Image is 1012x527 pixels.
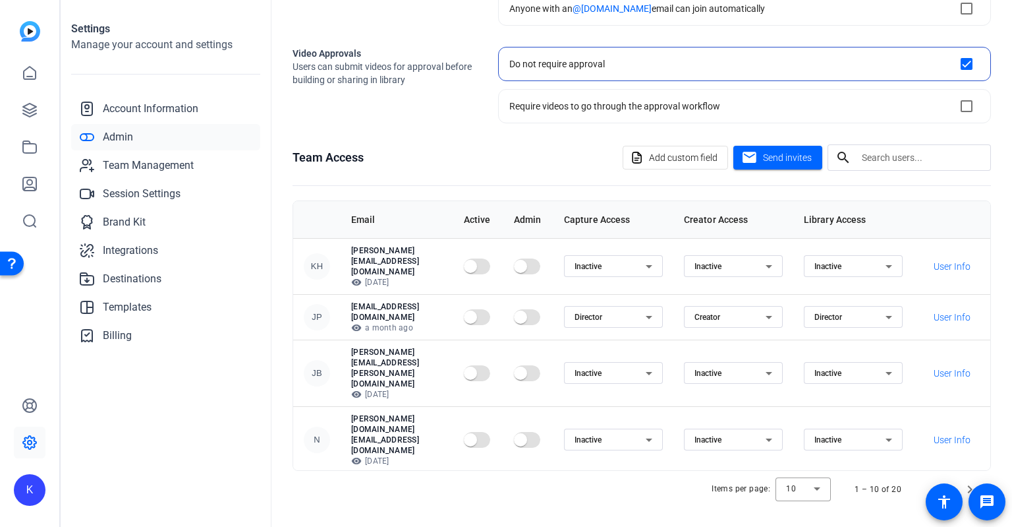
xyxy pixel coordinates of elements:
[71,209,260,235] a: Brand Kit
[934,367,970,380] span: User Info
[453,201,503,238] th: Active
[351,456,443,466] p: [DATE]
[623,146,728,170] button: Add custom field
[14,474,45,506] div: K
[694,435,721,445] span: Inactive
[763,151,812,165] span: Send invites
[71,323,260,349] a: Billing
[103,101,198,117] span: Account Information
[814,262,841,271] span: Inactive
[103,158,194,173] span: Team Management
[293,148,364,167] h1: Team Access
[814,369,841,378] span: Inactive
[954,474,986,505] button: Next page
[924,305,980,329] button: User Info
[575,313,602,322] span: Director
[924,361,980,385] button: User Info
[934,311,970,324] span: User Info
[304,304,330,330] div: JP
[855,483,901,496] div: 1 – 10 of 20
[934,260,970,273] span: User Info
[573,3,652,14] span: @[DOMAIN_NAME]
[293,60,477,86] span: Users can submit videos for approval before building or sharing in library
[351,277,362,288] mat-icon: visibility
[304,360,330,387] div: JB
[733,146,822,170] button: Send invites
[979,494,995,510] mat-icon: message
[924,428,980,452] button: User Info
[71,96,260,122] a: Account Information
[71,152,260,179] a: Team Management
[934,433,970,447] span: User Info
[304,427,330,453] div: N
[694,369,721,378] span: Inactive
[351,277,443,288] p: [DATE]
[351,414,443,456] p: [PERSON_NAME][DOMAIN_NAME][EMAIL_ADDRESS][DOMAIN_NAME]
[936,494,952,510] mat-icon: accessibility
[103,328,132,344] span: Billing
[712,482,770,495] div: Items per page:
[71,21,260,37] h1: Settings
[71,266,260,292] a: Destinations
[814,313,842,322] span: Director
[922,474,954,505] button: Previous page
[509,100,720,113] div: Require videos to go through the approval workflow
[575,262,602,271] span: Inactive
[575,435,602,445] span: Inactive
[862,150,980,166] input: Search users...
[673,201,793,238] th: Creator Access
[649,145,717,170] span: Add custom field
[351,389,362,400] mat-icon: visibility
[351,301,443,323] p: [EMAIL_ADDRESS][DOMAIN_NAME]
[509,57,605,71] div: Do not require approval
[71,181,260,207] a: Session Settings
[304,253,330,280] div: KH
[341,201,453,238] th: Email
[503,201,553,238] th: Admin
[351,347,443,389] p: [PERSON_NAME][EMAIL_ADDRESS][PERSON_NAME][DOMAIN_NAME]
[351,245,443,277] p: [PERSON_NAME][EMAIL_ADDRESS][DOMAIN_NAME]
[351,323,362,333] mat-icon: visibility
[103,243,158,259] span: Integrations
[103,186,181,202] span: Session Settings
[351,323,443,333] p: a month ago
[351,456,362,466] mat-icon: visibility
[103,129,133,145] span: Admin
[71,294,260,321] a: Templates
[575,369,602,378] span: Inactive
[694,313,720,322] span: Creator
[103,214,146,230] span: Brand Kit
[71,124,260,150] a: Admin
[71,37,260,53] h2: Manage your account and settings
[793,201,913,238] th: Library Access
[814,435,841,445] span: Inactive
[351,389,443,400] p: [DATE]
[293,47,477,60] h2: Video Approvals
[509,2,765,15] div: Anyone with an email can join automatically
[103,271,161,287] span: Destinations
[553,201,673,238] th: Capture Access
[694,262,721,271] span: Inactive
[741,150,758,166] mat-icon: mail
[20,21,40,42] img: blue-gradient.svg
[71,237,260,264] a: Integrations
[924,255,980,278] button: User Info
[103,299,152,315] span: Templates
[828,150,859,166] mat-icon: search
